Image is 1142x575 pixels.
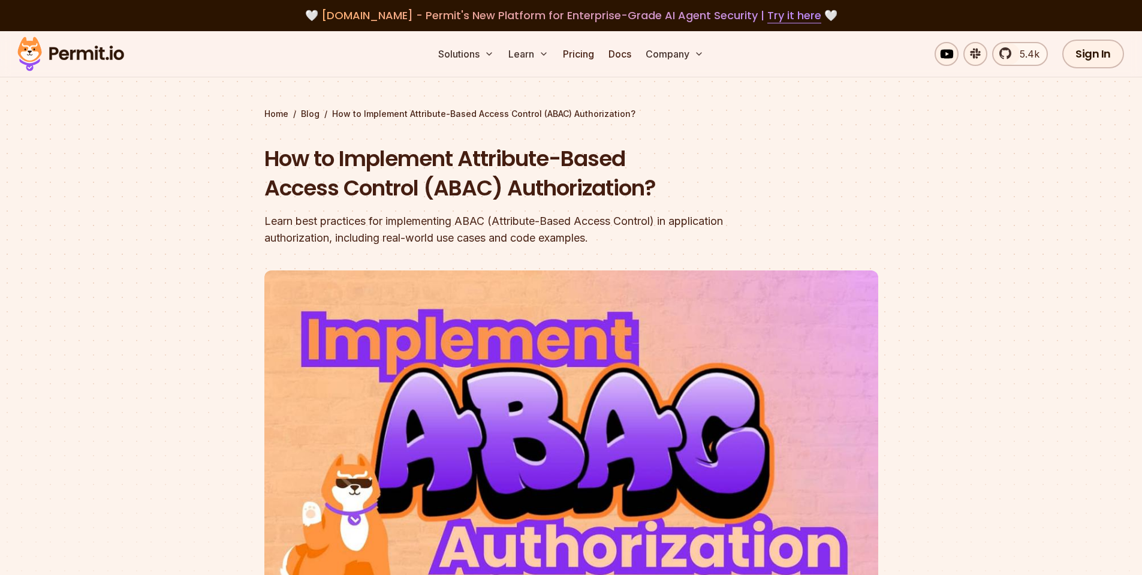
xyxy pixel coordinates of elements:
div: Learn best practices for implementing ABAC (Attribute-Based Access Control) in application author... [264,213,725,246]
button: Learn [504,42,553,66]
span: 5.4k [1013,47,1039,61]
button: Company [641,42,709,66]
span: [DOMAIN_NAME] - Permit's New Platform for Enterprise-Grade AI Agent Security | [321,8,821,23]
a: Try it here [767,8,821,23]
a: Sign In [1062,40,1124,68]
h1: How to Implement Attribute-Based Access Control (ABAC) Authorization? [264,144,725,203]
a: 5.4k [992,42,1048,66]
a: Docs [604,42,636,66]
a: Blog [301,108,320,120]
button: Solutions [433,42,499,66]
img: Permit logo [12,34,129,74]
div: 🤍 🤍 [29,7,1113,24]
a: Home [264,108,288,120]
a: Pricing [558,42,599,66]
div: / / [264,108,878,120]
